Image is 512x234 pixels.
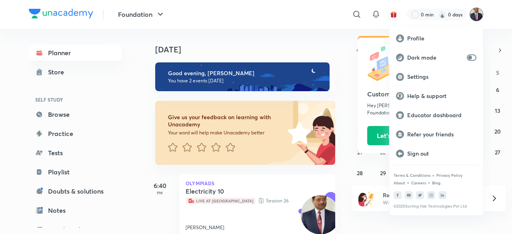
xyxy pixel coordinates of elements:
[390,67,483,86] a: Settings
[407,112,476,119] p: Educator dashboard
[394,180,405,185] a: About
[390,125,483,144] a: Refer your friends
[390,106,483,125] a: Educator dashboard
[407,92,476,100] p: Help & support
[407,179,410,186] div: •
[428,179,430,186] div: •
[407,131,476,138] p: Refer your friends
[432,180,440,185] a: Blog
[436,173,462,178] a: Privacy Policy
[390,86,483,106] a: Help & support
[390,29,483,48] a: Profile
[432,172,435,179] div: •
[394,173,430,178] a: Terms & Conditions
[407,54,464,61] p: Dark mode
[394,204,479,209] p: © 2025 Sorting Hat Technologies Pvt Ltd
[411,180,426,185] a: Careers
[407,73,476,80] p: Settings
[407,35,476,42] p: Profile
[407,150,476,157] p: Sign out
